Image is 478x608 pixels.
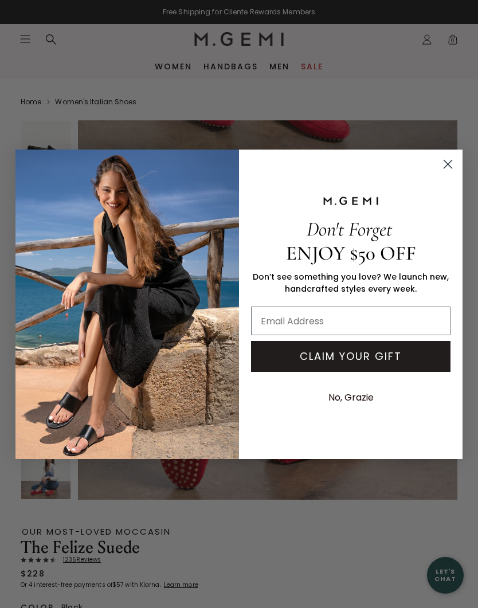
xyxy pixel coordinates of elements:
[15,150,239,459] img: M.Gemi
[286,241,416,265] span: ENJOY $50 OFF
[438,154,458,174] button: Close dialog
[251,307,450,335] input: Email Address
[253,271,449,295] span: Don’t see something you love? We launch new, handcrafted styles every week.
[323,383,379,412] button: No, Grazie
[307,217,392,241] span: Don't Forget
[322,196,379,206] img: M.GEMI
[251,341,450,372] button: CLAIM YOUR GIFT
